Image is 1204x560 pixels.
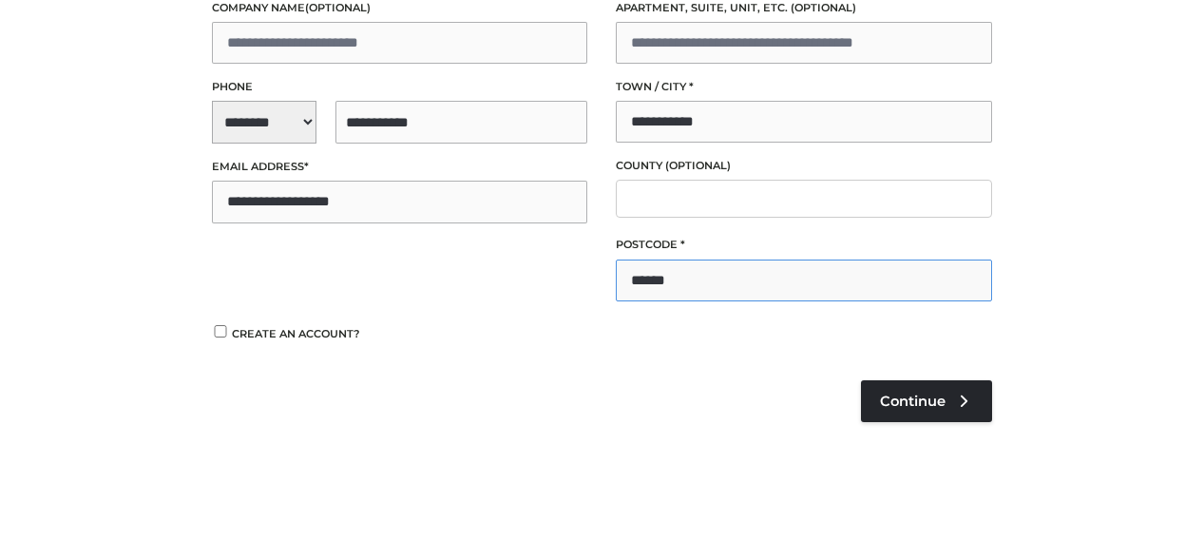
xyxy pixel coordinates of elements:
[861,380,992,422] a: Continue
[616,157,992,175] label: County
[212,78,588,96] label: Phone
[212,158,588,176] label: Email address
[880,393,946,410] span: Continue
[616,78,992,96] label: Town / City
[791,1,856,14] span: (optional)
[232,327,360,340] span: Create an account?
[305,1,371,14] span: (optional)
[212,325,229,338] input: Create an account?
[665,159,731,172] span: (optional)
[616,236,992,254] label: Postcode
